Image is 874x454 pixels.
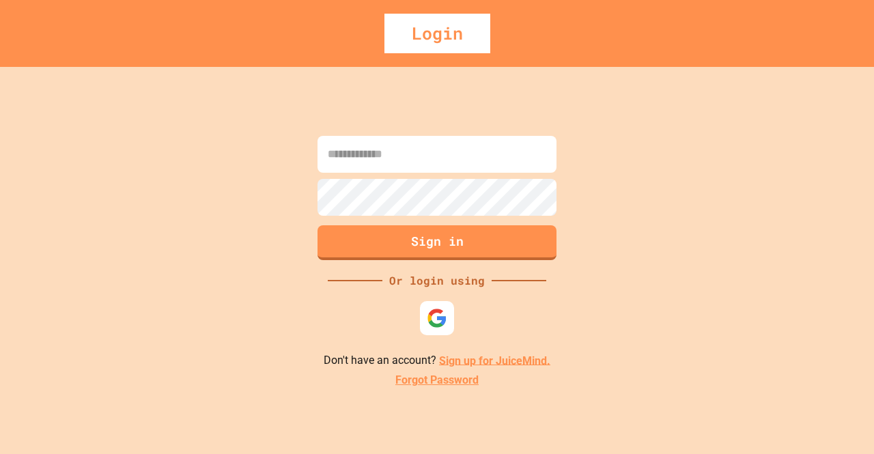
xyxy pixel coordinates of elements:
[439,354,550,367] a: Sign up for JuiceMind.
[427,308,447,328] img: google-icon.svg
[395,372,479,388] a: Forgot Password
[382,272,492,289] div: Or login using
[324,352,550,369] p: Don't have an account?
[318,225,556,260] button: Sign in
[384,14,490,53] div: Login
